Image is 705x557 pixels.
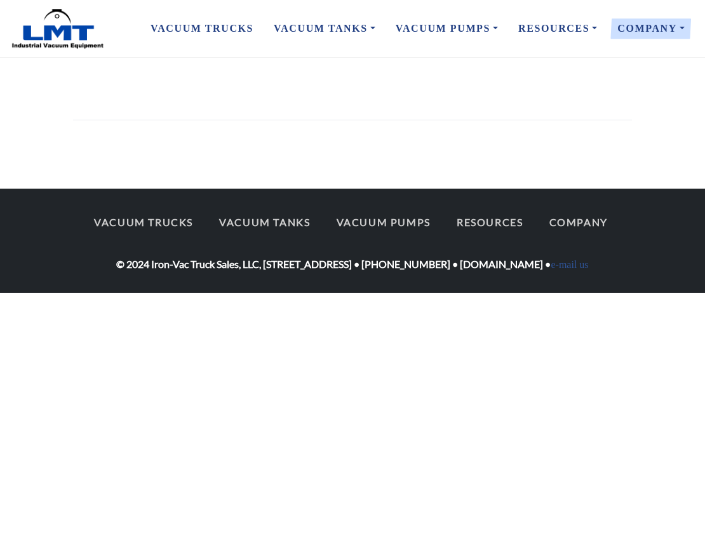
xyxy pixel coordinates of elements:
[538,209,619,236] a: Company
[73,209,632,272] div: © 2024 Iron-Vac Truck Sales, LLC, [STREET_ADDRESS] • [PHONE_NUMBER] • [DOMAIN_NAME] •
[41,525,130,537] p: Check Current Inventory
[551,259,588,270] a: e-mail us
[445,209,535,236] a: Resources
[508,15,607,42] a: Resources
[19,523,37,540] img: LMT Icon
[386,15,508,42] a: Vacuum Pumps
[325,209,441,236] a: Vacuum Pumps
[264,15,386,42] a: Vacuum Tanks
[607,15,695,42] a: Company
[208,209,321,236] a: Vacuum Tanks
[140,15,264,42] a: Vacuum Trucks
[83,209,205,236] a: Vacuum Trucks
[10,8,105,50] img: LMT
